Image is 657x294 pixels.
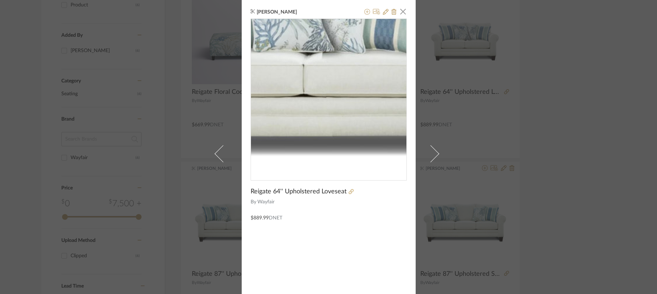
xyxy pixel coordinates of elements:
span: $889.99 [251,216,269,220]
span: Wayfair [257,198,407,206]
span: By [251,198,256,206]
span: [PERSON_NAME] [257,9,308,15]
div: 0 [251,19,406,174]
img: 4ebcf32b-8fad-40ae-b55d-20a4380c29d4_436x436.jpg [251,19,406,174]
span: Reigate 64'' Upholstered Loveseat [251,188,347,196]
span: DNET [269,216,282,220]
button: Close [396,4,410,19]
